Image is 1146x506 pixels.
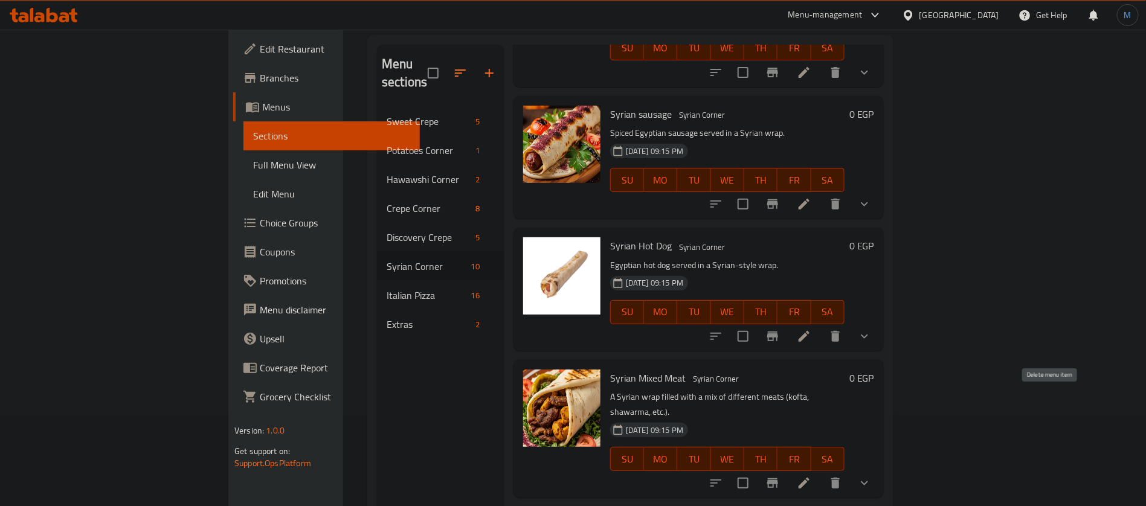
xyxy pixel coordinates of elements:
[471,172,484,187] div: items
[253,158,410,172] span: Full Menu View
[850,190,879,219] button: show more
[387,114,471,129] span: Sweet Crepe
[749,171,773,189] span: TH
[471,174,484,185] span: 2
[797,476,811,490] a: Edit menu item
[682,171,706,189] span: TU
[649,171,672,189] span: MO
[377,223,504,252] div: Discovery Crepe5
[816,450,840,468] span: SA
[850,469,879,498] button: show more
[610,389,845,420] p: A Syrian wrap filled with a mix of different meats (kofta, shawarma, etc.).
[471,145,484,156] span: 1
[621,424,688,436] span: [DATE] 09:15 PM
[260,389,410,404] span: Grocery Checklist
[471,116,484,127] span: 5
[471,232,484,243] span: 5
[387,201,471,216] span: Crepe Corner
[471,114,484,129] div: items
[816,303,840,321] span: SA
[649,39,672,57] span: MO
[674,240,730,254] span: Syrian Corner
[616,171,639,189] span: SU
[610,36,644,60] button: SU
[387,172,471,187] span: Hawawshi Corner
[797,197,811,211] a: Edit menu item
[701,322,730,351] button: sort-choices
[782,171,806,189] span: FR
[610,126,845,141] p: Spiced Egyptian sausage served in a Syrian wrap.
[782,450,806,468] span: FR
[471,230,484,245] div: items
[260,42,410,56] span: Edit Restaurant
[233,295,420,324] a: Menu disclaimer
[677,168,710,192] button: TU
[466,261,484,272] span: 10
[471,143,484,158] div: items
[811,447,845,471] button: SA
[234,443,290,459] span: Get support on:
[716,303,739,321] span: WE
[471,203,484,214] span: 8
[253,187,410,201] span: Edit Menu
[233,382,420,411] a: Grocery Checklist
[260,331,410,346] span: Upsell
[682,303,706,321] span: TU
[387,143,471,158] div: Potatoes Corner
[744,447,777,471] button: TH
[730,324,756,349] span: Select to update
[730,60,756,85] span: Select to update
[644,300,677,324] button: MO
[253,129,410,143] span: Sections
[782,39,806,57] span: FR
[610,168,644,192] button: SU
[377,281,504,310] div: Italian Pizza16
[446,59,475,88] span: Sort sections
[777,300,811,324] button: FR
[797,65,811,80] a: Edit menu item
[711,447,744,471] button: WE
[744,36,777,60] button: TH
[260,303,410,317] span: Menu disclaimer
[711,168,744,192] button: WE
[857,197,872,211] svg: Show Choices
[674,108,730,122] span: Syrian Corner
[387,288,466,303] span: Italian Pizza
[377,165,504,194] div: Hawawshi Corner2
[523,237,600,315] img: Syrian Hot Dog
[234,423,264,438] span: Version:
[682,450,706,468] span: TU
[849,106,874,123] h6: 0 EGP
[466,259,484,274] div: items
[677,300,710,324] button: TU
[471,317,484,331] div: items
[616,39,639,57] span: SU
[688,372,744,386] span: Syrian Corner
[701,469,730,498] button: sort-choices
[233,324,420,353] a: Upsell
[811,36,845,60] button: SA
[821,58,850,87] button: delete
[233,353,420,382] a: Coverage Report
[716,39,739,57] span: WE
[649,303,672,321] span: MO
[387,317,471,331] span: Extras
[610,105,672,123] span: Syrian sausage
[782,303,806,321] span: FR
[649,450,672,468] span: MO
[701,58,730,87] button: sort-choices
[233,237,420,266] a: Coupons
[849,237,874,254] h6: 0 EGP
[621,277,688,289] span: [DATE] 09:15 PM
[260,360,410,375] span: Coverage Report
[758,58,787,87] button: Branch-specific-item
[616,450,639,468] span: SU
[919,8,999,22] div: [GEOGRAPHIC_DATA]
[849,370,874,386] h6: 0 EGP
[821,190,850,219] button: delete
[857,476,872,490] svg: Show Choices
[260,216,410,230] span: Choice Groups
[744,300,777,324] button: TH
